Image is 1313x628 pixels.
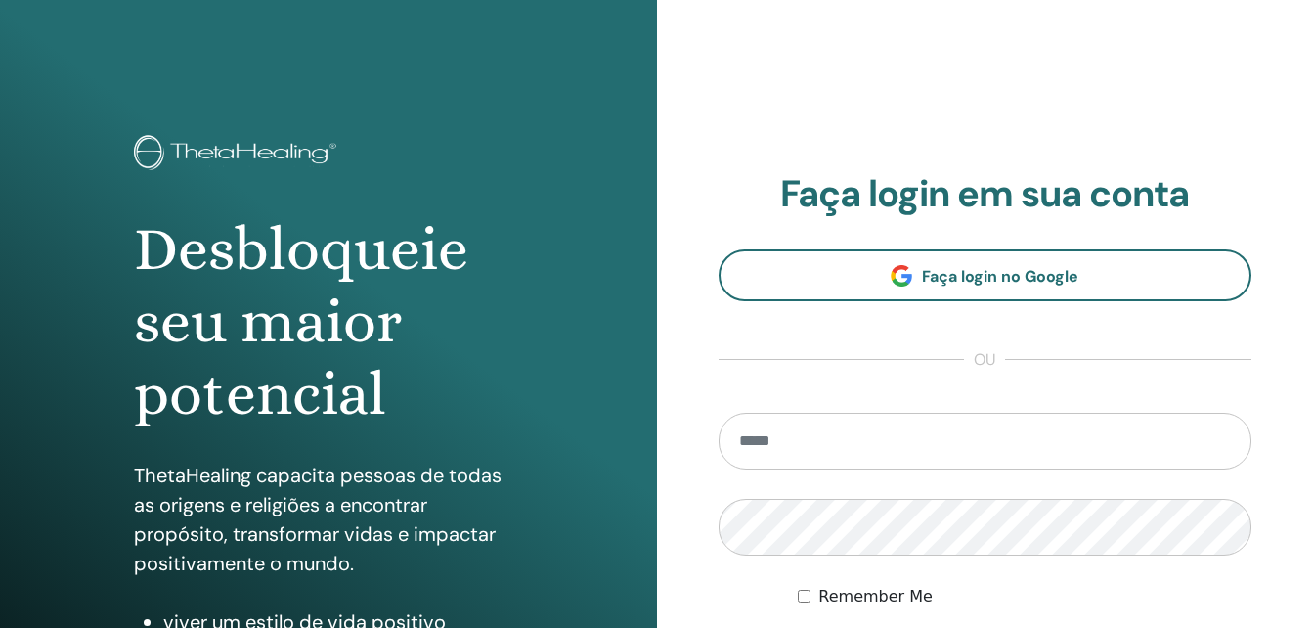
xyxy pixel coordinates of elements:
span: Faça login no Google [922,266,1078,287]
div: Keep me authenticated indefinitely or until I manually logout [798,585,1251,608]
span: ou [964,348,1005,372]
h2: Faça login em sua conta [719,172,1252,217]
label: Remember Me [818,585,933,608]
a: Faça login no Google [719,249,1252,301]
h1: Desbloqueie seu maior potencial [134,213,523,431]
p: ThetaHealing capacita pessoas de todas as origens e religiões a encontrar propósito, transformar ... [134,461,523,578]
